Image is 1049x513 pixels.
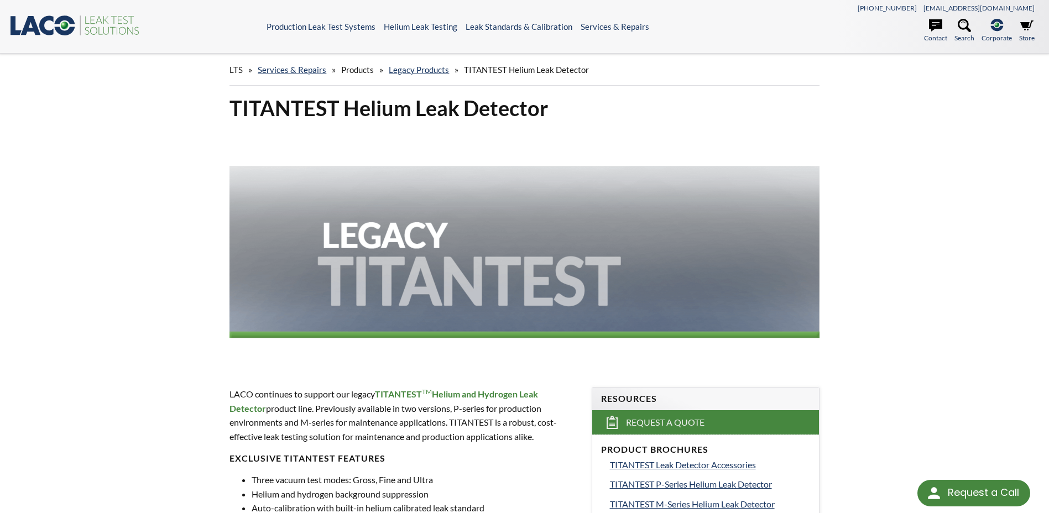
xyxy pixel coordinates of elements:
[389,65,449,75] a: Legacy Products
[229,130,819,367] img: Legacy TITANTEST header
[229,54,819,86] div: » » » »
[610,499,775,509] span: TITANTEST M-Series Helium Leak Detector
[252,473,578,487] li: Three vacuum test modes: Gross, Fine and Ultra
[466,22,572,32] a: Leak Standards & Calibration
[924,19,947,43] a: Contact
[229,95,819,122] h1: TITANTEST Helium Leak Detector
[341,65,374,75] span: Products
[252,487,578,501] li: Helium and hydrogen background suppression
[925,484,943,502] img: round button
[1019,19,1035,43] a: Store
[610,497,810,511] a: TITANTEST M-Series Helium Leak Detector
[917,480,1030,506] div: Request a Call
[384,22,457,32] a: Helium Leak Testing
[229,387,578,443] p: LACO continues to support our legacy product line. Previously available in two versions, P-series...
[258,65,326,75] a: Services & Repairs
[610,479,772,489] span: TITANTEST P-Series Helium Leak Detector
[610,458,810,472] a: TITANTEST Leak Detector Accessories
[982,33,1012,43] span: Corporate
[601,444,810,456] h4: Product Brochures
[229,389,538,413] strong: TITANTEST Helium and Hydrogen Leak Detector
[592,410,819,435] a: Request a Quote
[601,393,810,405] h4: Resources
[422,388,432,396] sup: TM
[923,4,1035,12] a: [EMAIL_ADDRESS][DOMAIN_NAME]
[858,4,917,12] a: [PHONE_NUMBER]
[610,459,756,470] span: TITANTEST Leak Detector Accessories
[229,453,578,464] h4: EXCLUSIVE TITANTEST FEATURES
[581,22,649,32] a: Services & Repairs
[267,22,375,32] a: Production Leak Test Systems
[948,480,1019,505] div: Request a Call
[954,19,974,43] a: Search
[464,65,589,75] span: TITANTEST Helium Leak Detector
[626,417,704,428] span: Request a Quote
[229,65,243,75] span: LTS
[610,477,810,491] a: TITANTEST P-Series Helium Leak Detector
